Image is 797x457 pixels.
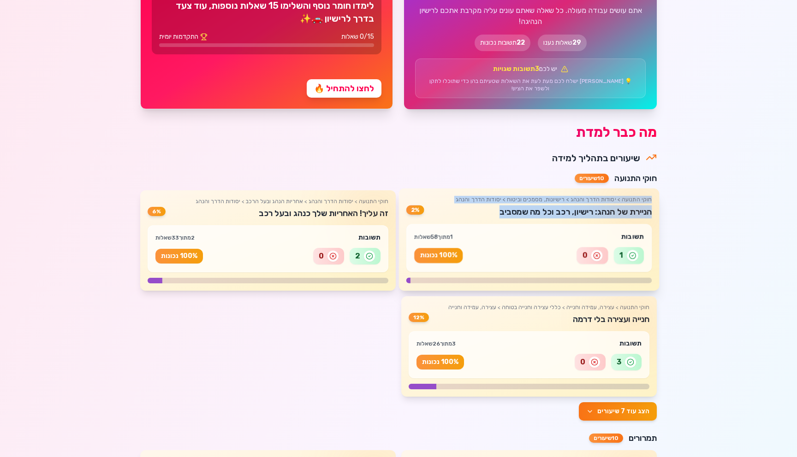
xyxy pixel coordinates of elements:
p: חוקי התנועה > עצירה, עמידה וחנייה > כללי עצירה וחנייה בטוחה > עצירה, עמידה וחנייה [409,304,649,311]
p: חוקי התנועה > יסודות הדרך והנהג > רישיונות, מסמכים וביטוח > יסודות הדרך והנהג [406,196,652,203]
button: לחצו להתחיל 🔥 [307,79,381,98]
div: 100 % נכונות [155,249,203,264]
span: חוקי התנועה [614,172,657,185]
div: שאלות נענו [538,35,587,51]
div: 100 % נכונות [414,248,463,263]
span: 2 מתוך 33 שאלות [155,234,195,241]
span: תשובות [621,232,644,241]
span: 3 תשובות שגויות [493,65,539,73]
span: 0 [580,357,585,368]
span: התקדמות יומית [159,32,198,41]
div: 10 שיעורים [575,174,609,183]
div: תשובות נכונות [475,35,530,51]
button: הצג עוד 7 שיעורים [579,402,657,421]
span: 0 [582,250,587,261]
h4: הניירת של הנהג: רישיון, רכב וכל מה שמסביב [424,205,652,219]
span: תמרורים [629,432,657,445]
span: 29 [572,39,581,47]
div: 10 שיעורים [589,434,623,443]
div: 12 % [409,313,429,322]
p: אתם עושים עבודה מעולה. כל שאלה שאתם עונים עליה מקרבת אתכם לרישיון הנהיגה! [415,5,646,27]
div: 6 % [148,207,166,216]
span: 22 [517,39,525,47]
h4: זה עליך! האחריות שלך כנהג ובעל רכב [166,207,388,220]
p: חוקי התנועה > יסודות הדרך והנהג > אחריות הנהג ובעל הרכב > יסודות הדרך והנהג [148,198,388,205]
h2: מה כבר למדת [140,124,657,141]
span: תשובות [358,233,381,242]
span: 2 [355,251,360,262]
span: 0/15 שאלות [341,32,374,41]
span: יש לכם [493,64,557,74]
span: 3 [617,357,621,368]
span: תשובות [619,339,642,348]
div: 2 % [406,205,424,215]
p: 💡 [PERSON_NAME] ישלח לכם מעת לעת את השאלות שטעיתם בהן כדי שתוכלו לתקן ולשפר את הציון! [421,77,640,92]
div: 100 % נכונות [416,355,464,369]
span: הצג עוד 7 שיעורים [586,407,649,416]
span: 1 מתוך 58 שאלות [414,233,452,240]
h3: שיעורים בתהליך למידה [140,152,657,164]
span: 0 [319,251,324,262]
h4: חנייה ועצירה בלי דרמה [429,313,649,326]
span: 3 מתוך 26 שאלות [416,340,456,347]
span: 1 [619,250,623,261]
